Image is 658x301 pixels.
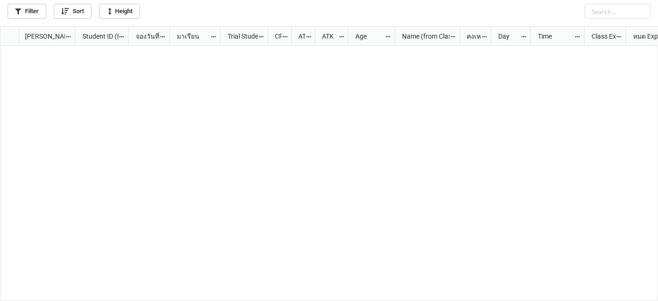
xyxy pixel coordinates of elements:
[130,31,160,41] div: จองวันที่
[0,27,75,46] div: grid
[222,31,258,41] div: Trial Student
[316,31,338,41] div: ATK
[269,31,282,41] div: CF
[493,31,521,41] div: Day
[293,31,306,41] div: ATT
[586,31,616,41] div: Class Expiration
[461,31,481,41] div: คงเหลือ (from Nick Name)
[19,31,65,41] div: [PERSON_NAME] Name
[54,4,91,19] a: Sort
[350,31,385,41] div: Age
[99,4,140,19] a: Height
[8,4,46,19] a: Filter
[77,31,118,41] div: Student ID (from [PERSON_NAME] Name)
[396,31,450,41] div: Name (from Class)
[532,31,574,41] div: Time
[171,31,210,41] div: มาเรียน
[584,4,650,19] input: Search...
